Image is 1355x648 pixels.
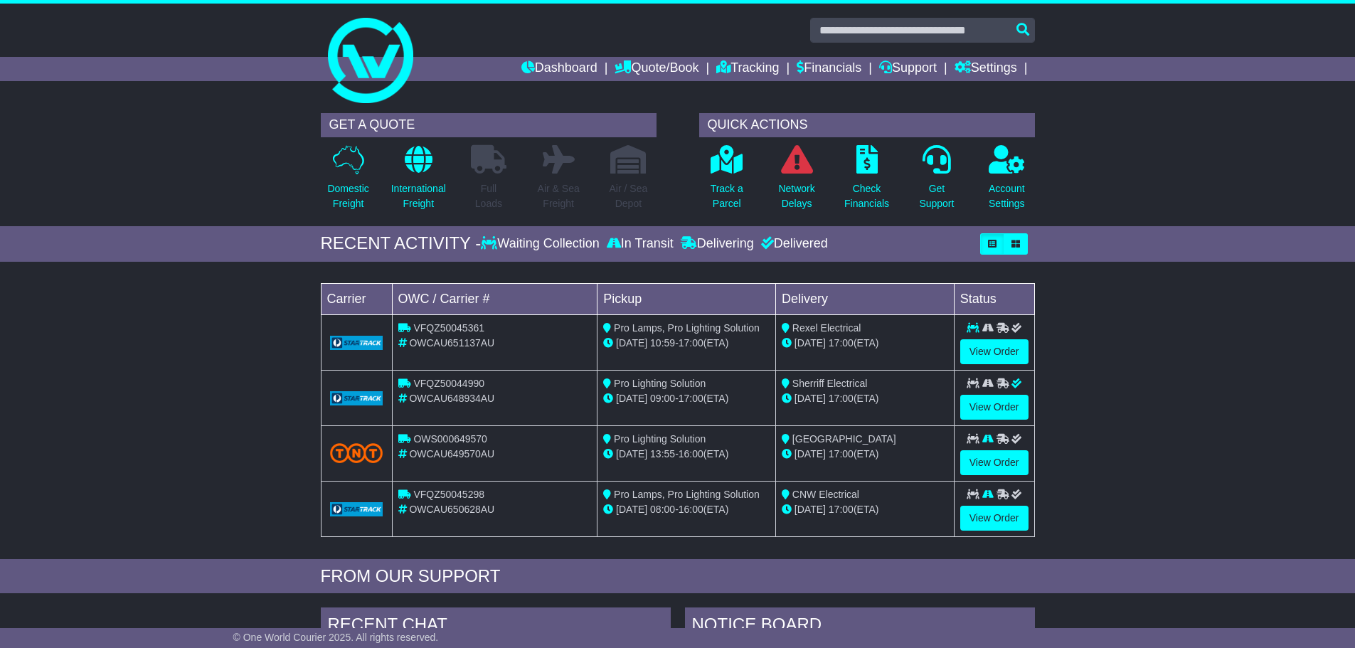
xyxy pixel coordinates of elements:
[792,322,861,334] span: Rexel Electrical
[603,502,770,517] div: - (ETA)
[711,181,743,211] p: Track a Parcel
[392,283,597,314] td: OWC / Carrier #
[795,448,826,460] span: [DATE]
[614,378,706,389] span: Pro Lighting Solution
[679,337,703,349] span: 17:00
[919,181,954,211] p: Get Support
[918,144,955,219] a: GetSupport
[409,393,494,404] span: OWCAU648934AU
[792,433,896,445] span: [GEOGRAPHIC_DATA]
[614,489,760,500] span: Pro Lamps, Pro Lighting Solution
[614,433,706,445] span: Pro Lighting Solution
[603,391,770,406] div: - (ETA)
[679,504,703,515] span: 16:00
[782,336,948,351] div: (ETA)
[521,57,597,81] a: Dashboard
[471,181,506,211] p: Full Loads
[758,236,828,252] div: Delivered
[650,393,675,404] span: 09:00
[413,489,484,500] span: VFQZ50045298
[775,283,954,314] td: Delivery
[989,181,1025,211] p: Account Settings
[481,236,602,252] div: Waiting Collection
[603,447,770,462] div: - (ETA)
[330,336,383,350] img: GetCarrierServiceLogo
[330,443,383,462] img: TNT_Domestic.png
[782,502,948,517] div: (ETA)
[321,566,1035,587] div: FROM OUR SUPPORT
[844,144,890,219] a: CheckFinancials
[610,181,648,211] p: Air / Sea Depot
[233,632,439,643] span: © One World Courier 2025. All rights reserved.
[960,506,1029,531] a: View Order
[954,283,1034,314] td: Status
[879,57,937,81] a: Support
[829,504,854,515] span: 17:00
[413,433,487,445] span: OWS000649570
[614,322,760,334] span: Pro Lamps, Pro Lighting Solution
[326,144,369,219] a: DomesticFreight
[616,337,647,349] span: [DATE]
[960,450,1029,475] a: View Order
[330,502,383,516] img: GetCarrierServiceLogo
[797,57,861,81] a: Financials
[795,504,826,515] span: [DATE]
[603,236,677,252] div: In Transit
[792,489,859,500] span: CNW Electrical
[829,448,854,460] span: 17:00
[795,337,826,349] span: [DATE]
[409,504,494,515] span: OWCAU650628AU
[409,448,494,460] span: OWCAU649570AU
[538,181,580,211] p: Air & Sea Freight
[616,393,647,404] span: [DATE]
[650,337,675,349] span: 10:59
[679,448,703,460] span: 16:00
[413,322,484,334] span: VFQZ50045361
[321,283,392,314] td: Carrier
[615,57,698,81] a: Quote/Book
[699,113,1035,137] div: QUICK ACTIONS
[390,144,447,219] a: InternationalFreight
[960,395,1029,420] a: View Order
[321,233,482,254] div: RECENT ACTIVITY -
[792,378,868,389] span: Sherriff Electrical
[777,144,815,219] a: NetworkDelays
[988,144,1026,219] a: AccountSettings
[597,283,776,314] td: Pickup
[716,57,779,81] a: Tracking
[955,57,1017,81] a: Settings
[829,337,854,349] span: 17:00
[685,607,1035,646] div: NOTICE BOARD
[829,393,854,404] span: 17:00
[616,504,647,515] span: [DATE]
[321,113,657,137] div: GET A QUOTE
[603,336,770,351] div: - (ETA)
[782,391,948,406] div: (ETA)
[650,448,675,460] span: 13:55
[960,339,1029,364] a: View Order
[844,181,889,211] p: Check Financials
[782,447,948,462] div: (ETA)
[677,236,758,252] div: Delivering
[391,181,446,211] p: International Freight
[795,393,826,404] span: [DATE]
[616,448,647,460] span: [DATE]
[327,181,368,211] p: Domestic Freight
[413,378,484,389] span: VFQZ50044990
[778,181,814,211] p: Network Delays
[321,607,671,646] div: RECENT CHAT
[650,504,675,515] span: 08:00
[710,144,744,219] a: Track aParcel
[679,393,703,404] span: 17:00
[409,337,494,349] span: OWCAU651137AU
[330,391,383,405] img: GetCarrierServiceLogo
